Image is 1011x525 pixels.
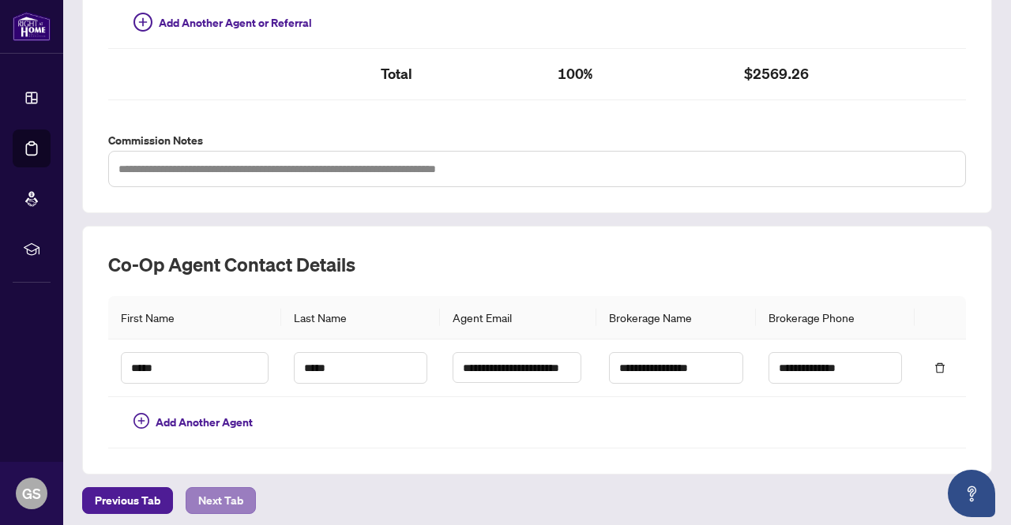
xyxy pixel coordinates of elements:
[108,296,281,339] th: First Name
[13,12,51,41] img: logo
[281,296,440,339] th: Last Name
[756,296,915,339] th: Brokerage Phone
[186,487,256,514] button: Next Tab
[108,252,966,277] h2: Co-op Agent Contact Details
[108,132,966,149] label: Commission Notes
[156,414,253,431] span: Add Another Agent
[95,488,160,513] span: Previous Tab
[159,14,312,32] span: Add Another Agent or Referral
[121,10,325,36] button: Add Another Agent or Referral
[440,296,596,339] th: Agent Email
[82,487,173,514] button: Previous Tab
[198,488,243,513] span: Next Tab
[948,470,995,517] button: Open asap
[596,296,755,339] th: Brokerage Name
[133,413,149,429] span: plus-circle
[133,13,152,32] span: plus-circle
[121,410,265,435] button: Add Another Agent
[558,62,719,87] h2: 100%
[381,62,532,87] h2: Total
[934,362,945,373] span: delete
[744,62,896,87] h2: $2569.26
[22,482,41,504] span: GS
